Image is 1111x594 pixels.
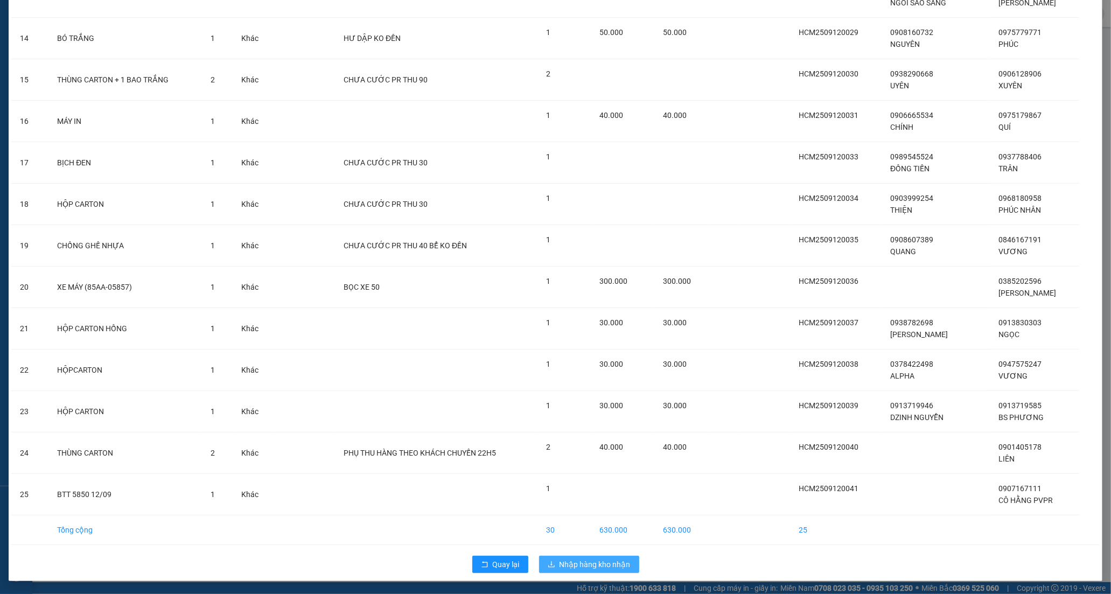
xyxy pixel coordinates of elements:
span: CÔ HẰNG PVPR [998,496,1053,505]
td: 17 [11,142,48,184]
span: [PERSON_NAME] [998,289,1056,297]
td: HỘP CARTON HỒNG [48,308,202,350]
span: BỌC XE 50 [344,283,380,291]
button: downloadNhập hàng kho nhận [539,556,639,573]
button: rollbackQuay lại [472,556,528,573]
span: 0975179867 [998,111,1042,120]
span: 0947575247 [998,360,1042,368]
span: 1 [546,111,550,120]
span: 30.000 [663,318,687,327]
span: CHƯA CƯỚC PR THU 30 [344,200,428,208]
td: BỊCH ĐEN [48,142,202,184]
span: 1 [211,407,215,416]
span: 50.000 [663,28,687,37]
td: Khác [233,225,274,267]
span: 0903999254 [890,194,933,202]
span: HƯ DẬP KO ĐỀN [344,34,401,43]
td: Khác [233,474,274,515]
span: 0906128906 [998,69,1042,78]
span: 1 [546,484,550,493]
span: 40.000 [663,111,687,120]
td: HỘP CARTON [48,184,202,225]
span: VƯƠNG [998,372,1028,380]
span: NGUYÊN [890,40,920,48]
span: 1 [546,194,550,202]
span: QUÍ [998,123,1011,131]
span: TRÂN [998,164,1018,173]
span: 0913830303 [998,318,1042,327]
span: HCM2509120040 [799,443,858,451]
span: 0938290668 [890,69,933,78]
td: CHỒNG GHẾ NHỰA [48,225,202,267]
span: 0968180958 [998,194,1042,202]
span: [PERSON_NAME] [890,330,948,339]
td: BTT 5850 12/09 [48,474,202,515]
span: CHƯA CƯỚC PR THU 40 BỂ KO ĐỀN [344,241,467,250]
span: CHƯA CƯỚC PR THU 30 [344,158,428,167]
span: 1 [546,277,550,285]
span: 1 [546,401,550,410]
span: DZINH NGUYỄN [890,413,944,422]
td: 25 [790,515,882,545]
span: Nhập hàng kho nhận [560,558,631,570]
span: 0913719946 [890,401,933,410]
td: BÓ TRẮNG [48,18,202,59]
span: 30.000 [663,360,687,368]
span: HCM2509120035 [799,235,858,244]
span: 1 [211,200,215,208]
span: HCM2509120029 [799,28,858,37]
span: HCM2509120039 [799,401,858,410]
td: 24 [11,432,48,474]
span: 0913719585 [998,401,1042,410]
span: 0906665534 [890,111,933,120]
span: 0385202596 [998,277,1042,285]
span: HCM2509120034 [799,194,858,202]
span: ĐỒNG TIẾN [890,164,930,173]
td: HỘP CARTON [48,391,202,432]
td: 15 [11,59,48,101]
span: CHÍNH [890,123,913,131]
span: 40.000 [599,443,623,451]
span: 0907167111 [998,484,1042,493]
td: Khác [233,432,274,474]
span: 2 [546,69,550,78]
td: Khác [233,308,274,350]
span: 1 [211,283,215,291]
td: HỘPCARTON [48,350,202,391]
span: ALPHA [890,372,914,380]
span: HCM2509120033 [799,152,858,161]
span: HCM2509120036 [799,277,858,285]
td: 21 [11,308,48,350]
span: 1 [546,28,550,37]
td: Khác [233,101,274,142]
span: THIỆN [890,206,912,214]
span: QUANG [890,247,916,256]
span: 0846167191 [998,235,1042,244]
span: LIÊN [998,455,1015,463]
span: 0937788406 [998,152,1042,161]
span: PHÚC [998,40,1018,48]
td: Khác [233,18,274,59]
span: 0378422498 [890,360,933,368]
td: Tổng cộng [48,515,202,545]
span: 0901405178 [998,443,1042,451]
span: 30.000 [663,401,687,410]
span: HCM2509120030 [799,69,858,78]
td: 630.000 [654,515,708,545]
span: NGỌC [998,330,1019,339]
td: XE MÁY (85AA-05857) [48,267,202,308]
span: 0908607389 [890,235,933,244]
span: 1 [211,241,215,250]
td: Khác [233,391,274,432]
span: 0975779771 [998,28,1042,37]
span: 0989545524 [890,152,933,161]
span: BS PHƯƠNG [998,413,1044,422]
td: Khác [233,184,274,225]
td: 16 [11,101,48,142]
td: 19 [11,225,48,267]
span: Quay lại [493,558,520,570]
span: HCM2509120031 [799,111,858,120]
td: MÁY IN [48,101,202,142]
td: Khác [233,142,274,184]
span: HCM2509120038 [799,360,858,368]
